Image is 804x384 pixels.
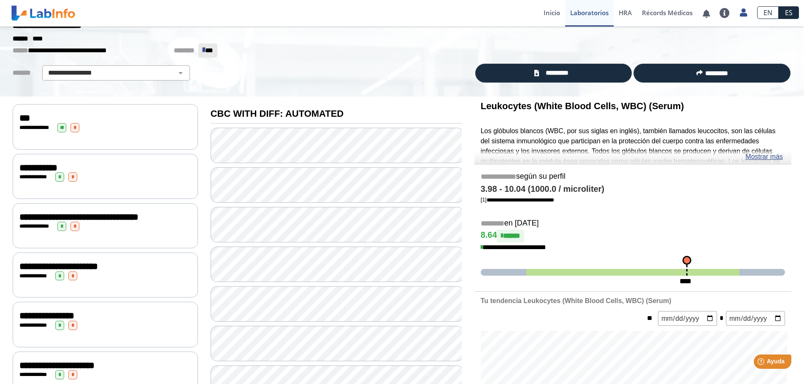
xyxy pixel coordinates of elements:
input: mm/dd/yyyy [658,311,717,326]
p: Los glóbulos blancos (WBC, por sus siglas en inglés), también llamados leucocitos, son las célula... [481,126,785,217]
a: ES [779,6,799,19]
b: Leukocytes (White Blood Cells, WBC) (Serum) [481,101,684,111]
b: CBC WITH DIFF: AUTOMATED [211,108,344,119]
span: HRA [619,8,632,17]
a: EN [757,6,779,19]
iframe: Help widget launcher [729,351,795,375]
h4: 3.98 - 10.04 (1000.0 / microliter) [481,184,785,194]
h5: según su perfil [481,172,785,182]
h5: en [DATE] [481,219,785,228]
a: [1] [481,196,554,203]
input: mm/dd/yyyy [726,311,785,326]
b: Tu tendencia Leukocytes (White Blood Cells, WBC) (Serum) [481,297,671,304]
h4: 8.64 [481,230,785,242]
a: Mostrar más [745,152,783,162]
